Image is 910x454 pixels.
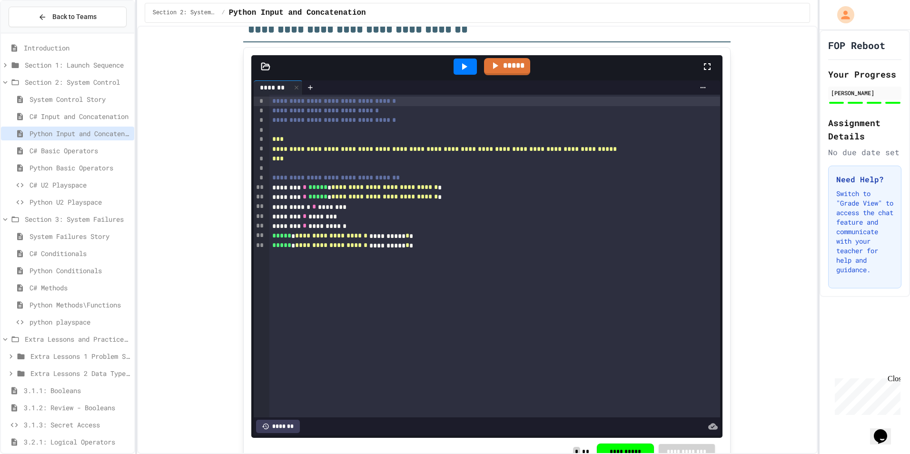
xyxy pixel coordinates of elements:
[24,385,130,395] span: 3.1.1: Booleans
[24,420,130,430] span: 3.1.3: Secret Access
[153,9,218,17] span: Section 2: System Control
[828,68,901,81] h2: Your Progress
[30,317,130,327] span: python playspace
[52,12,97,22] span: Back to Teams
[828,116,901,143] h2: Assignment Details
[30,163,130,173] span: Python Basic Operators
[30,368,130,378] span: Extra Lessons 2 Data Types, User Input and Math Operators
[24,403,130,413] span: 3.1.2: Review - Booleans
[828,147,901,158] div: No due date set
[30,300,130,310] span: Python Methods\Functions
[30,283,130,293] span: C# Methods
[30,146,130,156] span: C# Basic Operators
[9,7,127,27] button: Back to Teams
[827,4,857,26] div: My Account
[30,94,130,104] span: System Control Story
[25,77,130,87] span: Section 2: System Control
[25,60,130,70] span: Section 1: Launch Sequence
[30,197,130,207] span: Python U2 Playspace
[25,334,130,344] span: Extra Lessons and Practice Python
[831,375,900,415] iframe: chat widget
[221,9,225,17] span: /
[24,43,130,53] span: Introduction
[30,231,130,241] span: System Failures Story
[836,174,893,185] h3: Need Help?
[870,416,900,444] iframe: chat widget
[229,7,366,19] span: Python Input and Concatenation
[30,266,130,276] span: Python Conditionals
[30,351,130,361] span: Extra Lessons 1 Problem Solving
[25,214,130,224] span: Section 3: System Failures
[30,111,130,121] span: C# Input and Concatenation
[30,248,130,258] span: C# Conditionals
[30,180,130,190] span: C# U2 Playspace
[836,189,893,275] p: Switch to "Grade View" to access the chat feature and communicate with your teacher for help and ...
[24,437,130,447] span: 3.2.1: Logical Operators
[831,89,899,97] div: [PERSON_NAME]
[4,4,66,60] div: Chat with us now!Close
[828,39,885,52] h1: FOP Reboot
[30,128,130,138] span: Python Input and Concatenation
